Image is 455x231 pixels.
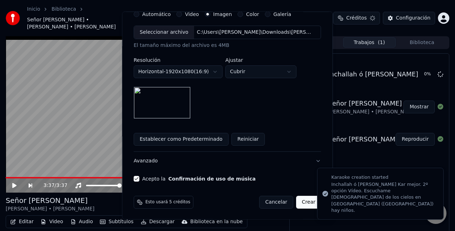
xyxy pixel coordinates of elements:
[168,176,256,181] button: Acepto la
[185,12,199,17] label: Video
[194,29,315,36] div: C:\Users\[PERSON_NAME]\Downloads\[PERSON_NAME] (1).jpg
[213,12,232,17] label: Imagen
[225,58,296,63] label: Ajustar
[231,133,265,146] button: Reiniciar
[142,176,256,181] label: Acepto la
[134,42,321,49] div: El tamaño máximo del archivo es 4MB
[134,11,321,151] div: VideoPersonalizar video de karaoke: usar imagen, video o color
[134,26,194,39] div: Seleccionar archivo
[142,12,171,17] label: Automático
[259,196,294,209] button: Cancelar
[145,199,190,205] span: Esto usará 5 créditos
[296,196,321,209] button: Crear
[246,12,259,17] label: Color
[134,58,223,63] label: Resolución
[134,152,321,170] button: Avanzado
[273,12,291,17] label: Galería
[134,133,229,146] button: Establecer como Predeterminado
